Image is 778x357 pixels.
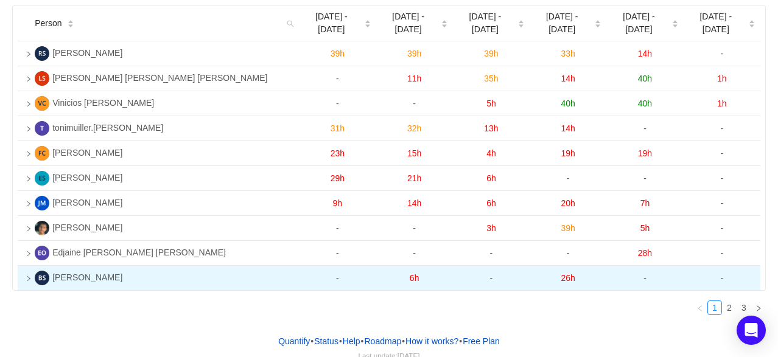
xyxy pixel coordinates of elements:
i: icon: right [26,51,32,57]
div: Sort [517,18,525,27]
span: 19h [561,148,575,158]
i: icon: right [26,151,32,157]
img: ES [35,171,49,185]
div: Sort [594,18,601,27]
span: - [720,173,723,183]
span: 21h [407,173,421,183]
span: 1h [717,74,727,83]
span: 3h [486,223,496,233]
span: 39h [561,223,575,233]
i: icon: left [696,305,704,312]
span: - [720,198,723,208]
span: - [720,248,723,258]
div: Sort [671,18,679,27]
i: icon: caret-down [671,23,678,27]
i: icon: caret-up [441,18,447,22]
span: 39h [407,49,421,58]
span: • [361,336,364,346]
span: [PERSON_NAME] [52,272,122,282]
img: T [35,121,49,136]
span: tonimuiller.[PERSON_NAME] [52,123,163,133]
li: 2 [722,300,737,315]
span: - [336,99,339,108]
img: JE [35,196,49,210]
span: 31h [331,123,345,133]
i: icon: caret-up [671,18,678,22]
span: 6h [486,173,496,183]
a: 3 [737,301,751,314]
span: 15h [407,148,421,158]
span: 14h [561,74,575,83]
span: 4h [486,148,496,158]
div: Sort [748,18,755,27]
span: [DATE] - [DATE] [304,10,359,36]
span: - [336,273,339,283]
span: 19h [638,148,652,158]
i: icon: search [282,5,299,41]
i: icon: right [755,305,762,312]
img: VB [35,96,49,111]
i: icon: right [26,101,32,107]
span: - [567,248,570,258]
span: - [336,248,339,258]
i: icon: caret-up [749,18,755,22]
i: icon: right [26,226,32,232]
button: How it works? [405,332,459,350]
img: LE [35,71,49,86]
li: 1 [707,300,722,315]
span: [PERSON_NAME] [52,148,122,158]
span: - [720,49,723,58]
span: Vinicios [PERSON_NAME] [52,98,154,108]
img: ES [35,246,49,260]
span: [PERSON_NAME] [52,173,122,182]
img: RS [35,46,49,61]
span: 23h [331,148,345,158]
span: - [643,273,647,283]
li: Previous Page [693,300,707,315]
a: 2 [723,301,736,314]
span: 9h [333,198,343,208]
span: - [413,223,416,233]
i: icon: caret-up [518,18,525,22]
i: icon: caret-up [364,18,371,22]
i: icon: right [26,76,32,82]
span: - [336,223,339,233]
span: • [402,336,405,346]
span: 7h [640,198,650,208]
span: 6h [486,198,496,208]
i: icon: right [26,201,32,207]
i: icon: caret-up [67,18,74,22]
i: icon: caret-up [595,18,601,22]
i: icon: right [26,176,32,182]
span: 5h [486,99,496,108]
span: 11h [407,74,421,83]
span: 29h [331,173,345,183]
span: Person [35,17,61,30]
span: - [720,223,723,233]
span: - [643,123,647,133]
span: 40h [561,99,575,108]
span: [PERSON_NAME] [52,223,122,232]
span: - [413,99,416,108]
div: Sort [67,18,74,27]
span: 33h [561,49,575,58]
span: Edjaine [PERSON_NAME] [PERSON_NAME] [52,248,226,257]
span: 32h [407,123,421,133]
i: icon: right [26,251,32,257]
img: LD [35,221,49,235]
span: [PERSON_NAME] [PERSON_NAME] [PERSON_NAME] [52,73,267,83]
button: Free Plan [462,332,500,350]
span: - [720,148,723,158]
span: [DATE] - [DATE] [381,10,436,36]
i: icon: right [26,276,32,282]
span: [DATE] - [DATE] [534,10,589,36]
span: - [567,173,570,183]
li: Next Page [751,300,766,315]
div: Open Intercom Messenger [737,316,766,345]
span: 13h [484,123,498,133]
span: 28h [638,248,652,258]
a: Roadmap [364,332,402,350]
span: 39h [484,49,498,58]
span: 40h [638,99,652,108]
